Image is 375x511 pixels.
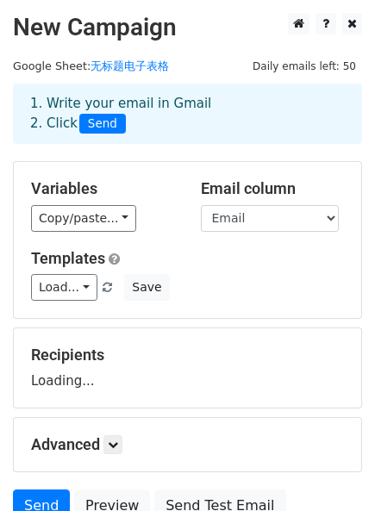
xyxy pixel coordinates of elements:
[31,179,175,198] h5: Variables
[201,179,345,198] h5: Email column
[247,57,362,76] span: Daily emails left: 50
[31,249,105,267] a: Templates
[79,114,126,134] span: Send
[31,346,344,390] div: Loading...
[247,59,362,72] a: Daily emails left: 50
[13,59,169,72] small: Google Sheet:
[13,13,362,42] h2: New Campaign
[31,435,344,454] h5: Advanced
[31,346,344,365] h5: Recipients
[17,94,358,134] div: 1. Write your email in Gmail 2. Click
[91,59,169,72] a: 无标题电子表格
[31,205,136,232] a: Copy/paste...
[124,274,169,301] button: Save
[31,274,97,301] a: Load...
